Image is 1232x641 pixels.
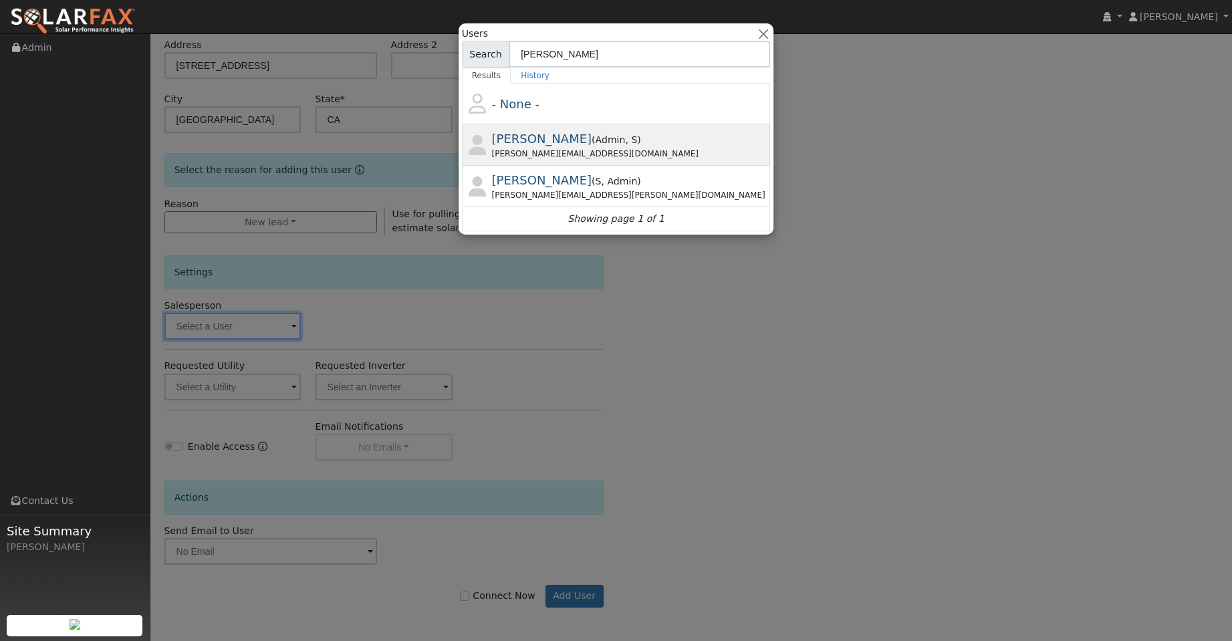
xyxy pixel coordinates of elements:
[568,212,664,226] i: Showing page 1 of 1
[492,132,592,146] span: [PERSON_NAME]
[492,189,768,201] div: [PERSON_NAME][EMAIL_ADDRESS][PERSON_NAME][DOMAIN_NAME]
[602,176,638,186] span: Admin
[10,7,136,35] img: SolarFax
[70,619,80,630] img: retrieve
[511,68,560,84] a: History
[462,68,511,84] a: Results
[7,540,143,554] div: [PERSON_NAME]
[492,97,539,111] span: - None -
[7,522,143,540] span: Site Summary
[592,134,641,145] span: ( )
[492,173,592,187] span: [PERSON_NAME]
[625,134,637,145] span: Salesperson
[596,176,602,186] span: Salesperson
[462,27,488,41] span: Users
[1140,11,1218,22] span: [PERSON_NAME]
[596,134,626,145] span: Admin
[492,148,768,160] div: [PERSON_NAME][EMAIL_ADDRESS][DOMAIN_NAME]
[592,176,641,186] span: ( )
[462,41,509,68] span: Search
